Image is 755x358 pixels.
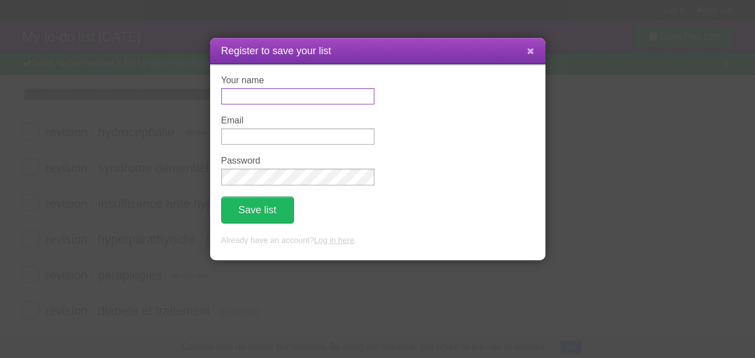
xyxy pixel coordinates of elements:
p: Already have an account? . [221,235,534,247]
h1: Register to save your list [221,44,534,59]
label: Password [221,156,374,166]
label: Your name [221,75,374,85]
a: Log in here [314,236,354,245]
label: Email [221,116,374,126]
button: Save list [221,197,294,223]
